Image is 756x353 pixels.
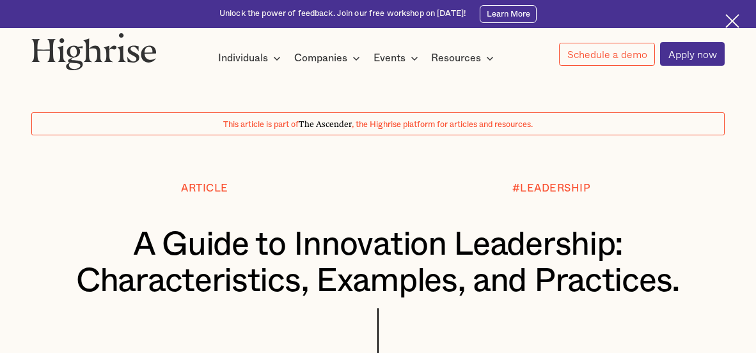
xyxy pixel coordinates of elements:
[31,33,157,70] img: Highrise logo
[559,43,655,66] a: Schedule a demo
[374,50,406,66] div: Events
[299,117,352,127] span: The Ascender
[181,183,228,194] div: Article
[374,50,422,66] div: Events
[431,50,498,66] div: Resources
[219,8,466,19] div: Unlock the power of feedback. Join our free workshop on [DATE]!
[294,50,347,66] div: Companies
[223,121,299,128] span: This article is part of
[725,14,739,28] img: Cross icon
[660,42,725,65] a: Apply now
[294,50,364,66] div: Companies
[218,50,268,66] div: Individuals
[61,227,695,300] h1: A Guide to Innovation Leadership: Characteristics, Examples, and Practices.
[431,50,481,66] div: Resources
[352,121,533,128] span: , the Highrise platform for articles and resources.
[512,183,591,194] div: #LEADERSHIP
[480,5,537,24] a: Learn More
[218,50,285,66] div: Individuals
